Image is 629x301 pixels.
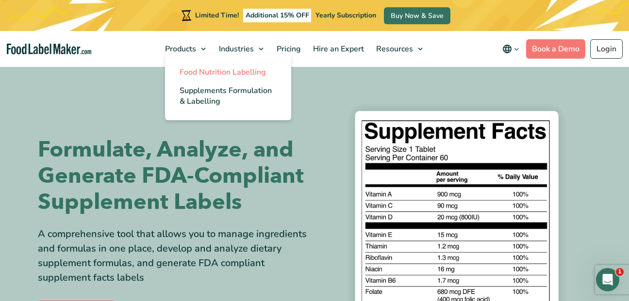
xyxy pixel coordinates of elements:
[243,9,312,22] span: Additional 15% OFF
[373,44,414,54] span: Resources
[526,39,585,59] a: Book a Demo
[616,268,624,276] span: 1
[38,137,307,215] h1: Formulate, Analyze, and Generate FDA-Compliant Supplement Labels
[310,44,365,54] span: Hire an Expert
[274,44,302,54] span: Pricing
[195,11,239,20] span: Limited Time!
[307,31,368,67] a: Hire an Expert
[165,81,291,111] a: Supplements Formulation & Labelling
[38,227,307,285] div: A comprehensive tool that allows you to manage ingredients and formulas in one place, develop and...
[213,31,268,67] a: Industries
[162,44,197,54] span: Products
[180,67,266,78] span: Food Nutrition Labelling
[180,85,272,107] span: Supplements Formulation & Labelling
[370,31,428,67] a: Resources
[315,11,376,20] span: Yearly Subscription
[216,44,255,54] span: Industries
[165,63,291,81] a: Food Nutrition Labelling
[384,7,450,24] a: Buy Now & Save
[271,31,305,67] a: Pricing
[596,268,619,291] iframe: Intercom live chat
[159,31,211,67] a: Products
[590,39,623,59] a: Login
